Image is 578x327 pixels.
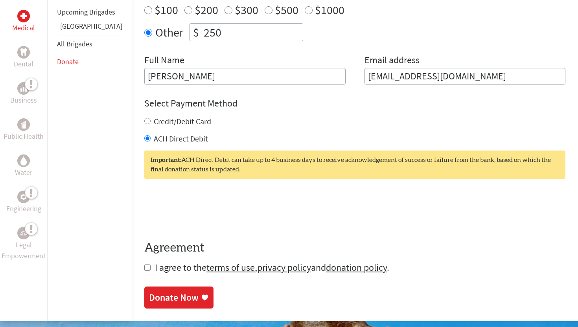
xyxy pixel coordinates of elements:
[144,195,264,225] iframe: reCAPTCHA
[57,35,122,53] li: All Brigades
[20,156,27,165] img: Water
[14,46,33,70] a: DentalDental
[144,241,565,255] h4: Agreement
[155,261,389,274] span: I agree to the , and .
[144,287,214,309] a: Donate Now
[60,22,122,31] a: [GEOGRAPHIC_DATA]
[195,2,218,17] label: $200
[57,4,122,21] li: Upcoming Brigades
[17,82,30,95] div: Business
[20,49,27,56] img: Dental
[235,2,258,17] label: $300
[57,39,92,48] a: All Brigades
[144,68,346,85] input: Enter Full Name
[20,194,27,200] img: Engineering
[155,23,183,41] label: Other
[17,10,30,22] div: Medical
[57,57,79,66] a: Donate
[257,261,311,274] a: privacy policy
[15,154,32,178] a: WaterWater
[144,151,565,179] div: ACH Direct Debit can take up to 4 business days to receive acknowledgement of success or failure ...
[10,82,37,106] a: BusinessBusiness
[6,191,41,214] a: EngineeringEngineering
[12,22,35,33] p: Medical
[275,2,298,17] label: $500
[20,231,27,235] img: Legal Empowerment
[364,68,566,85] input: Your Email
[154,134,208,143] label: ACH Direct Debit
[149,291,199,304] div: Donate Now
[4,131,44,142] p: Public Health
[2,227,46,261] a: Legal EmpowermentLegal Empowerment
[17,191,30,203] div: Engineering
[151,157,181,163] strong: Important:
[57,53,122,70] li: Donate
[144,97,565,110] h4: Select Payment Method
[57,7,115,17] a: Upcoming Brigades
[190,24,202,41] div: $
[2,239,46,261] p: Legal Empowerment
[315,2,344,17] label: $1000
[4,118,44,142] a: Public HealthPublic Health
[154,116,211,126] label: Credit/Debit Card
[6,203,41,214] p: Engineering
[17,118,30,131] div: Public Health
[20,85,27,92] img: Business
[14,59,33,70] p: Dental
[144,54,184,68] label: Full Name
[17,154,30,167] div: Water
[17,227,30,239] div: Legal Empowerment
[10,95,37,106] p: Business
[57,21,122,35] li: Panama
[15,167,32,178] p: Water
[12,10,35,33] a: MedicalMedical
[17,46,30,59] div: Dental
[20,13,27,19] img: Medical
[326,261,387,274] a: donation policy
[202,24,303,41] input: Enter Amount
[364,54,420,68] label: Email address
[155,2,178,17] label: $100
[206,261,255,274] a: terms of use
[20,121,27,129] img: Public Health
